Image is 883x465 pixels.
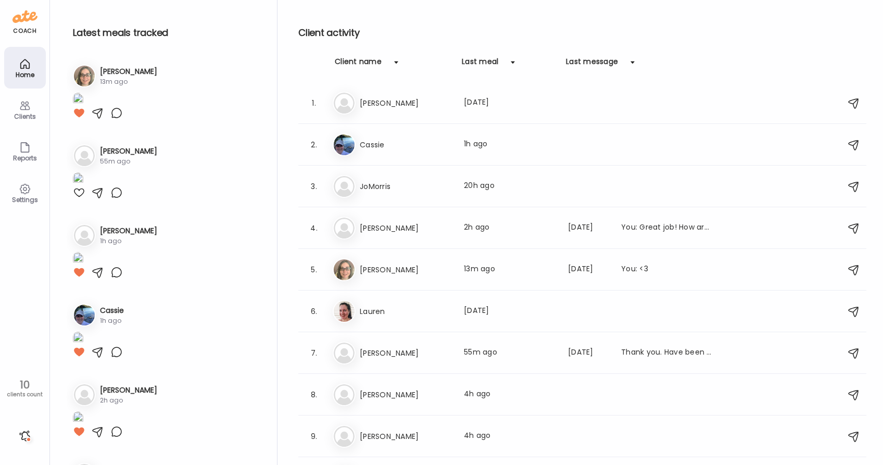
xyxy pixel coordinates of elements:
div: 1h ago [464,139,556,151]
img: images%2FQcLwA9GSTyMSxwY3uOCjqDgGz2b2%2FkYmSFNNI9f1kDSUkHI0U%2FJN08E24hAs40yfKHIDtN_1080 [73,172,83,186]
div: 4h ago [464,430,556,443]
h3: [PERSON_NAME] [100,385,157,396]
div: 5. [308,263,320,276]
div: 9. [308,430,320,443]
div: Reports [6,155,44,161]
div: Last meal [462,56,498,73]
div: [DATE] [568,222,609,234]
div: 4. [308,222,320,234]
div: 1h ago [100,316,124,325]
div: [DATE] [568,347,609,359]
div: 2h ago [100,396,157,405]
div: Client name [335,56,382,73]
div: [DATE] [464,305,556,318]
div: 2h ago [464,222,556,234]
img: avatars%2FYr2TRmk546hTF5UKtBKijktb52i2 [74,66,95,86]
div: You: Great job! How are you finding the app? [621,222,713,234]
h3: [PERSON_NAME] [360,97,451,109]
img: ate [12,8,37,25]
h2: Latest meals tracked [73,25,260,41]
div: 55m ago [464,347,556,359]
h3: [PERSON_NAME] [100,146,157,157]
div: 8. [308,388,320,401]
div: You: <3 [621,263,713,276]
div: Last message [566,56,618,73]
img: images%2FjTu57vD8tzgDGGVSazPdCX9NNMy1%2FfI2oJcEPwtCagnnb7XUX%2FO4ek4llmXQgsaJsgqJAE_1080 [73,332,83,346]
img: bg-avatar-default.svg [334,176,355,197]
div: 1. [308,97,320,109]
div: 10 [4,379,46,391]
img: bg-avatar-default.svg [334,343,355,363]
h3: [PERSON_NAME] [360,222,451,234]
div: Settings [6,196,44,203]
img: avatars%2FjTu57vD8tzgDGGVSazPdCX9NNMy1 [74,305,95,325]
img: images%2FYr2TRmk546hTF5UKtBKijktb52i2%2F2QtgbxKc8QE2On31rFXG%2FBylEdSElJd9PwmLeE444_1080 [73,93,83,107]
img: avatars%2FjTu57vD8tzgDGGVSazPdCX9NNMy1 [334,134,355,155]
div: 13m ago [464,263,556,276]
div: coach [13,27,36,35]
h3: [PERSON_NAME] [100,225,157,236]
img: bg-avatar-default.svg [334,93,355,114]
h3: [PERSON_NAME] [360,263,451,276]
div: 3. [308,180,320,193]
h3: Lauren [360,305,451,318]
img: bg-avatar-default.svg [74,384,95,405]
div: Home [6,71,44,78]
div: 4h ago [464,388,556,401]
h3: [PERSON_NAME] [360,347,451,359]
div: clients count [4,391,46,398]
div: 1h ago [100,236,157,246]
img: avatars%2FYr2TRmk546hTF5UKtBKijktb52i2 [334,259,355,280]
img: bg-avatar-default.svg [334,426,355,447]
h3: [PERSON_NAME] [100,66,157,77]
h3: Cassie [100,305,124,316]
div: 2. [308,139,320,151]
img: images%2FyN52E8KBsQPlWhIVNLKrthkW1YP2%2FNcP6d1QeflFRz6Aueemb%2FHuhXWNPzF0rcacCL7s0v_1080 [73,252,83,266]
img: bg-avatar-default.svg [74,225,95,246]
h3: Cassie [360,139,451,151]
div: Thank you. Have been trying to stick to It and finding it very insightful. Haven’t finished recor... [621,347,713,359]
div: Clients [6,113,44,120]
div: 55m ago [100,157,157,166]
img: bg-avatar-default.svg [334,384,355,405]
div: [DATE] [464,97,556,109]
img: bg-avatar-default.svg [74,145,95,166]
img: avatars%2FbDv86541nDhxdwMPuXsD4ZtcFAj1 [334,301,355,322]
div: 6. [308,305,320,318]
div: [DATE] [568,263,609,276]
img: bg-avatar-default.svg [334,218,355,238]
div: 13m ago [100,77,157,86]
h2: Client activity [298,25,866,41]
div: 20h ago [464,180,556,193]
h3: JoMorris [360,180,451,193]
div: 7. [308,347,320,359]
h3: [PERSON_NAME] [360,388,451,401]
img: images%2FgmSstZT9MMajQAFtUNwOfXGkKsY2%2FVk0lVAPOJt12n9XMG6Ow%2F7vCNzn2y3ft2sYx3hSX1_1080 [73,411,83,425]
h3: [PERSON_NAME] [360,430,451,443]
